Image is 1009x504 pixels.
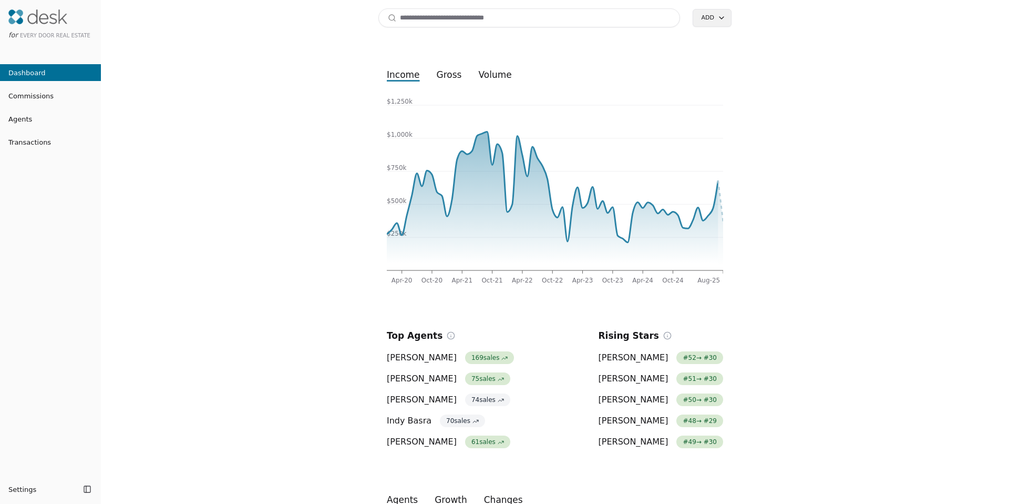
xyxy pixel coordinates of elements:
[387,372,457,385] span: [PERSON_NAME]
[387,197,407,205] tspan: $500k
[602,277,623,284] tspan: Oct-23
[451,277,472,284] tspan: Apr-21
[440,415,485,427] span: 70 sales
[481,277,502,284] tspan: Oct-21
[387,131,413,138] tspan: $1,000k
[512,277,533,284] tspan: Apr-22
[676,415,723,427] span: # 48 → # 29
[387,164,407,172] tspan: $750k
[8,31,18,39] span: for
[20,33,90,38] span: Every Door Real Estate
[465,351,514,364] span: 169 sales
[428,65,470,84] button: gross
[676,351,723,364] span: # 52 → # 30
[387,230,407,237] tspan: $250k
[599,351,668,364] span: [PERSON_NAME]
[599,436,668,448] span: [PERSON_NAME]
[378,65,428,84] button: income
[8,484,36,495] span: Settings
[387,98,413,105] tspan: $1,250k
[392,277,413,284] tspan: Apr-20
[676,436,723,448] span: # 49 → # 30
[465,436,510,448] span: 61 sales
[387,328,442,343] h2: Top Agents
[421,277,442,284] tspan: Oct-20
[387,415,431,427] span: Indy Basra
[599,372,668,385] span: [PERSON_NAME]
[542,277,563,284] tspan: Oct-22
[387,436,457,448] span: [PERSON_NAME]
[465,372,510,385] span: 75 sales
[387,394,457,406] span: [PERSON_NAME]
[470,65,520,84] button: volume
[4,481,80,498] button: Settings
[599,415,668,427] span: [PERSON_NAME]
[676,372,723,385] span: # 51 → # 30
[662,277,683,284] tspan: Oct-24
[697,277,720,284] tspan: Aug-25
[676,394,723,406] span: # 50 → # 30
[387,351,457,364] span: [PERSON_NAME]
[599,328,659,343] h2: Rising Stars
[465,394,510,406] span: 74 sales
[693,9,732,27] button: Add
[572,277,593,284] tspan: Apr-23
[599,394,668,406] span: [PERSON_NAME]
[8,9,67,24] img: Desk
[632,277,653,284] tspan: Apr-24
